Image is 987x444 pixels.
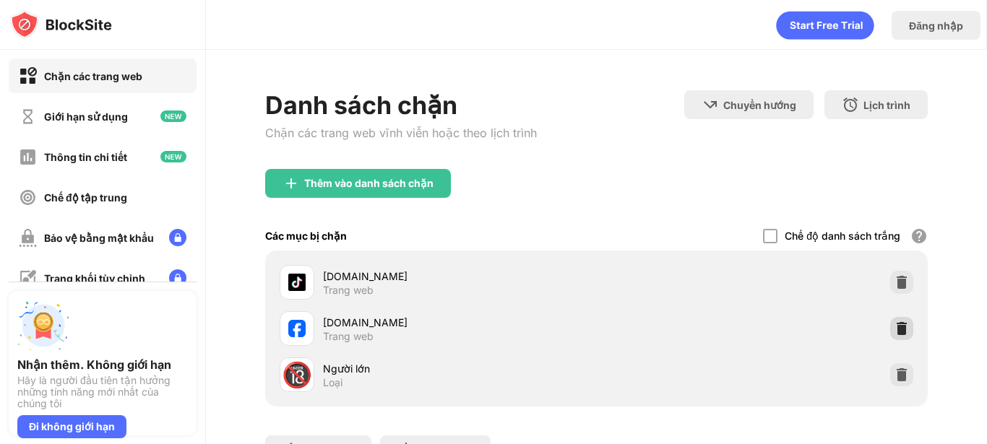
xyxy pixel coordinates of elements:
font: Chế độ tập trung [44,191,127,204]
font: Bảo vệ bằng mật khẩu [44,232,154,244]
font: Chế độ danh sách trắng [785,230,900,242]
img: favicons [288,320,306,337]
img: lock-menu.svg [169,229,186,246]
div: hoạt hình [776,11,874,40]
img: new-icon.svg [160,151,186,162]
font: 🔞 [282,360,312,389]
img: insights-off.svg [19,148,37,166]
img: lock-menu.svg [169,269,186,287]
font: [DOMAIN_NAME] [323,270,408,282]
font: Trang web [323,284,374,296]
img: push-unlimited.svg [17,300,69,352]
font: [DOMAIN_NAME] [323,316,408,328]
img: logo-blocksite.svg [10,10,112,39]
img: block-on.svg [19,67,37,85]
font: Chặn các trang web [44,70,142,82]
font: Thêm vào danh sách chặn [304,177,434,189]
font: Nhận thêm. Không giới hạn [17,357,171,372]
font: Lịch trình [863,99,910,111]
font: Trang khối tùy chỉnh [44,272,145,284]
img: password-protection-off.svg [19,229,37,247]
img: customize-block-page-off.svg [19,269,37,287]
font: Đăng nhập [909,19,963,32]
img: new-icon.svg [160,110,186,122]
font: Hãy là người đầu tiên tận hưởng những tính năng mới nhất của chúng tôi [17,374,171,409]
font: Trang web [323,330,374,342]
font: Đi không giới hạn [29,420,115,432]
img: focus-off.svg [19,188,37,206]
font: Danh sách chặn [265,90,457,120]
font: Người lớn [323,362,370,375]
font: Chặn các trang web vĩnh viễn hoặc theo lịch trình [265,126,537,140]
font: Giới hạn sử dụng [44,110,128,123]
font: Chuyển hướng [723,99,796,111]
img: time-usage-off.svg [19,108,37,126]
font: Thông tin chi tiết [44,151,127,163]
img: favicons [288,274,306,291]
font: Loại [323,376,342,388]
font: Các mục bị chặn [265,230,347,242]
